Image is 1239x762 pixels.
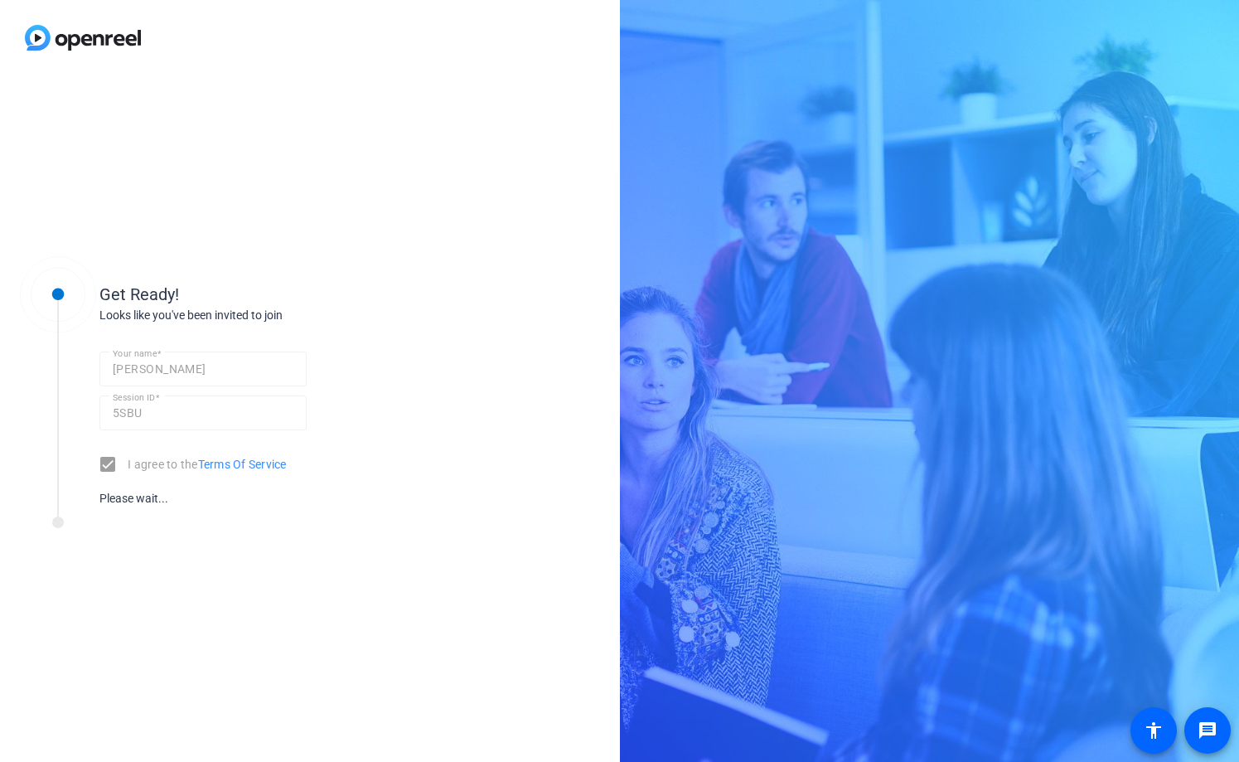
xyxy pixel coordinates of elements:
[113,392,155,402] mat-label: Session ID
[99,282,431,307] div: Get Ready!
[113,348,157,358] mat-label: Your name
[99,490,307,507] div: Please wait...
[1144,721,1164,740] mat-icon: accessibility
[1198,721,1217,740] mat-icon: message
[99,307,431,324] div: Looks like you've been invited to join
